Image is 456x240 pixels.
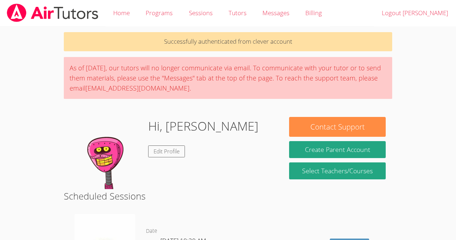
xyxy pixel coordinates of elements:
button: Contact Support [289,117,385,137]
img: airtutors_banner-c4298cdbf04f3fff15de1276eac7730deb9818008684d7c2e4769d2f7ddbe033.png [6,4,99,22]
a: Edit Profile [148,145,185,157]
h2: Scheduled Sessions [64,189,392,203]
dt: Date [146,227,157,236]
img: default.png [70,117,142,189]
p: Successfully authenticated from clever account [64,32,392,51]
a: Select Teachers/Courses [289,162,385,179]
h1: Hi, [PERSON_NAME] [148,117,258,135]
button: Create Parent Account [289,141,385,158]
div: As of [DATE], our tutors will no longer communicate via email. To communicate with your tutor or ... [64,57,392,99]
span: Messages [262,9,289,17]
